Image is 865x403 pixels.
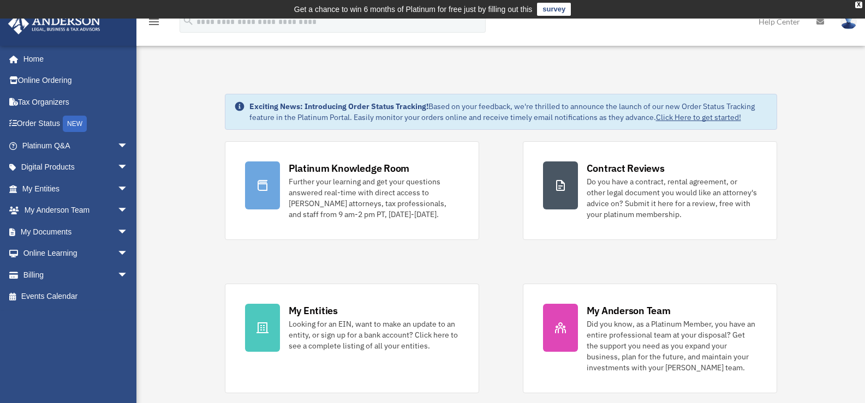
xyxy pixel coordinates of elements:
a: My Anderson Team Did you know, as a Platinum Member, you have an entire professional team at your... [523,284,777,393]
a: Platinum Q&Aarrow_drop_down [8,135,145,157]
strong: Exciting News: Introducing Order Status Tracking! [249,101,428,111]
div: Get a chance to win 6 months of Platinum for free just by filling out this [294,3,533,16]
a: Platinum Knowledge Room Further your learning and get your questions answered real-time with dire... [225,141,479,240]
a: My Anderson Teamarrow_drop_down [8,200,145,221]
span: arrow_drop_down [117,221,139,243]
a: Tax Organizers [8,91,145,113]
a: Billingarrow_drop_down [8,264,145,286]
a: Online Learningarrow_drop_down [8,243,145,264]
span: arrow_drop_down [117,243,139,265]
span: arrow_drop_down [117,264,139,286]
a: Contract Reviews Do you have a contract, rental agreement, or other legal document you would like... [523,141,777,240]
div: Do you have a contract, rental agreement, or other legal document you would like an attorney's ad... [587,176,757,220]
div: NEW [63,116,87,132]
a: Digital Productsarrow_drop_down [8,157,145,178]
div: Did you know, as a Platinum Member, you have an entire professional team at your disposal? Get th... [587,318,757,373]
a: Home [8,48,139,70]
div: Platinum Knowledge Room [289,161,410,175]
img: User Pic [840,14,857,29]
span: arrow_drop_down [117,135,139,157]
a: Click Here to get started! [656,112,741,122]
a: My Entities Looking for an EIN, want to make an update to an entity, or sign up for a bank accoun... [225,284,479,393]
a: menu [147,19,160,28]
div: Further your learning and get your questions answered real-time with direct access to [PERSON_NAM... [289,176,459,220]
div: Based on your feedback, we're thrilled to announce the launch of our new Order Status Tracking fe... [249,101,768,123]
a: My Entitiesarrow_drop_down [8,178,145,200]
img: Anderson Advisors Platinum Portal [5,13,104,34]
a: Order StatusNEW [8,113,145,135]
i: search [182,15,194,27]
a: Events Calendar [8,286,145,308]
div: My Entities [289,304,338,317]
a: survey [537,3,571,16]
div: My Anderson Team [587,304,671,317]
a: My Documentsarrow_drop_down [8,221,145,243]
span: arrow_drop_down [117,200,139,222]
div: Looking for an EIN, want to make an update to an entity, or sign up for a bank account? Click her... [289,318,459,351]
div: Contract Reviews [587,161,665,175]
a: Online Ordering [8,70,145,92]
i: menu [147,15,160,28]
div: close [855,2,862,8]
span: arrow_drop_down [117,178,139,200]
span: arrow_drop_down [117,157,139,179]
